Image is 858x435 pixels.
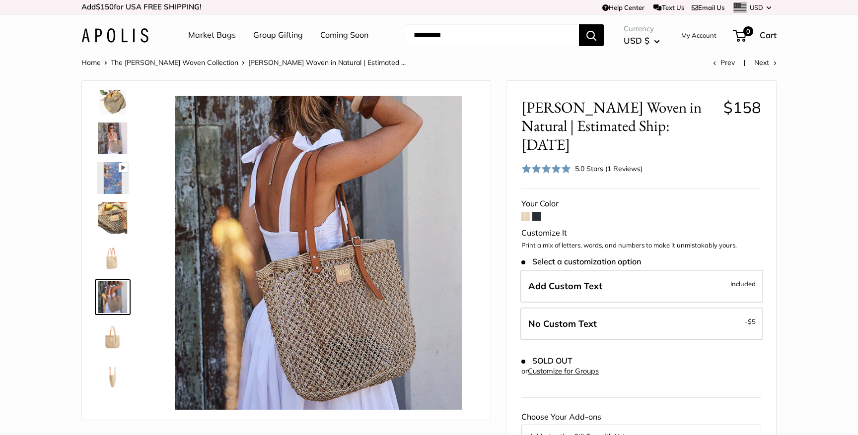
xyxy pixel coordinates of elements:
[248,58,406,67] span: [PERSON_NAME] Woven in Natural | Estimated ...
[520,308,763,340] label: Leave Blank
[521,241,761,250] p: Print a mix of letters, words, and numbers to make it unmistakably yours.
[97,321,129,353] img: Mercado Woven in Natural | Estimated Ship: Oct. 19th
[81,58,101,67] a: Home
[97,361,129,392] img: Mercado Woven in Natural | Estimated Ship: Oct. 19th
[681,29,716,41] a: My Account
[521,257,641,266] span: Select a customization option
[97,162,129,194] img: Mercado Woven in Natural | Estimated Ship: Oct. 19th
[528,367,599,375] a: Customize for Groups
[760,30,777,40] span: Cart
[734,27,777,43] a: 0 Cart
[95,160,131,196] a: Mercado Woven in Natural | Estimated Ship: Oct. 19th
[253,28,303,43] a: Group Gifting
[521,356,572,366] span: SOLD OUT
[743,26,753,36] span: 0
[95,81,131,117] a: Mercado Woven in Natural | Estimated Ship: Oct. 19th
[97,281,129,313] img: Mercado Woven in Natural | Estimated Ship: Oct. 19th
[653,3,684,11] a: Text Us
[406,24,579,46] input: Search...
[521,98,716,154] span: [PERSON_NAME] Woven in Natural | Estimated Ship: [DATE]
[95,121,131,156] a: Mercado Woven in Natural | Estimated Ship: Oct. 19th
[624,35,649,46] span: USD $
[81,28,148,43] img: Apolis
[97,202,129,234] img: Mercado Woven in Natural | Estimated Ship: Oct. 19th
[81,56,406,69] nav: Breadcrumb
[750,3,763,11] span: USD
[97,242,129,273] img: Mercado Woven in Natural | Estimated Ship: Oct. 19th
[95,279,131,315] a: Mercado Woven in Natural | Estimated Ship: Oct. 19th
[579,24,604,46] button: Search
[575,163,643,174] div: 5.0 Stars (1 Reviews)
[624,22,660,36] span: Currency
[96,2,114,11] span: $150
[95,319,131,355] a: Mercado Woven in Natural | Estimated Ship: Oct. 19th
[320,28,368,43] a: Coming Soon
[521,226,761,241] div: Customize It
[723,98,761,117] span: $158
[521,196,761,211] div: Your Color
[528,318,597,329] span: No Custom Text
[713,58,735,67] a: Prev
[745,315,756,327] span: -
[730,278,756,290] span: Included
[161,96,476,410] img: Mercado Woven in Natural | Estimated Ship: Oct. 19th
[188,28,236,43] a: Market Bags
[754,58,777,67] a: Next
[602,3,644,11] a: Help Center
[521,161,643,176] div: 5.0 Stars (1 Reviews)
[97,83,129,115] img: Mercado Woven in Natural | Estimated Ship: Oct. 19th
[748,317,756,325] span: $5
[528,280,602,292] span: Add Custom Text
[95,240,131,275] a: Mercado Woven in Natural | Estimated Ship: Oct. 19th
[95,200,131,236] a: Mercado Woven in Natural | Estimated Ship: Oct. 19th
[97,123,129,154] img: Mercado Woven in Natural | Estimated Ship: Oct. 19th
[624,33,660,49] button: USD $
[95,359,131,394] a: Mercado Woven in Natural | Estimated Ship: Oct. 19th
[521,365,599,378] div: or
[520,270,763,303] label: Add Custom Text
[111,58,238,67] a: The [PERSON_NAME] Woven Collection
[692,3,724,11] a: Email Us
